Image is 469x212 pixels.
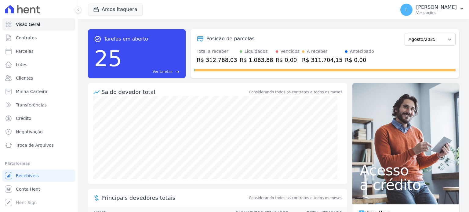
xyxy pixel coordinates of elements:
[2,59,75,71] a: Lotes
[206,35,255,42] div: Posição de parcelas
[416,4,457,10] p: [PERSON_NAME]
[16,62,27,68] span: Lotes
[249,195,342,201] span: Considerando todos os contratos e todos os meses
[5,160,73,167] div: Plataformas
[16,115,31,121] span: Crédito
[175,70,180,74] span: east
[2,183,75,195] a: Conta Hent
[16,173,39,179] span: Recebíveis
[2,18,75,31] a: Visão Geral
[16,21,40,27] span: Visão Geral
[88,4,143,15] button: Arcos Itaquera
[153,69,173,74] span: Ver tarefas
[104,35,148,43] span: Tarefas em aberto
[2,139,75,151] a: Troca de Arquivos
[249,89,342,95] div: Considerando todos os contratos e todos os meses
[240,56,273,64] div: R$ 1.063,88
[197,48,237,55] div: Total a receber
[360,163,452,178] span: Acesso
[16,75,33,81] span: Clientes
[16,35,37,41] span: Contratos
[16,102,47,108] span: Transferências
[276,56,300,64] div: R$ 0,00
[2,112,75,124] a: Crédito
[16,129,43,135] span: Negativação
[350,48,374,55] div: Antecipado
[2,72,75,84] a: Clientes
[16,48,34,54] span: Parcelas
[2,32,75,44] a: Contratos
[245,48,268,55] div: Liquidados
[2,99,75,111] a: Transferências
[101,88,248,96] div: Saldo devedor total
[395,1,469,18] button: L [PERSON_NAME] Ver opções
[302,56,343,64] div: R$ 311.704,15
[16,88,47,95] span: Minha Carteira
[345,56,374,64] div: R$ 0,00
[281,48,300,55] div: Vencidos
[2,170,75,182] a: Recebíveis
[94,35,101,43] span: task_alt
[416,10,457,15] p: Ver opções
[16,186,40,192] span: Conta Hent
[307,48,328,55] div: A receber
[16,142,54,148] span: Troca de Arquivos
[2,45,75,57] a: Parcelas
[101,194,248,202] span: Principais devedores totais
[360,178,452,192] span: a crédito
[94,43,122,74] div: 25
[405,8,408,12] span: L
[2,126,75,138] a: Negativação
[2,85,75,98] a: Minha Carteira
[125,69,180,74] a: Ver tarefas east
[197,56,237,64] div: R$ 312.768,03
